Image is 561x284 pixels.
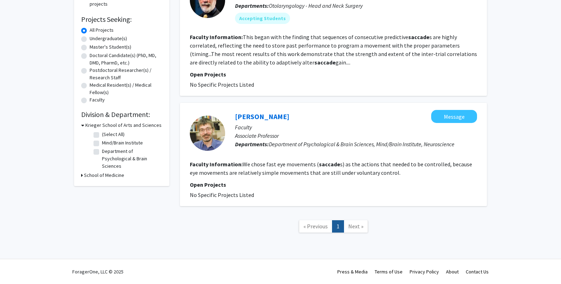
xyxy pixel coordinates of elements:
[81,15,162,24] h2: Projects Seeking:
[314,59,336,66] b: saccade
[102,131,125,138] label: (Select All)
[375,268,403,275] a: Terms of Use
[431,110,477,123] button: Message Veit Stuphorn
[90,26,114,34] label: All Projects
[269,2,363,9] span: Otolaryngology - Head and Neck Surgery
[344,220,368,233] a: Next Page
[332,220,344,233] a: 1
[235,112,289,121] a: [PERSON_NAME]
[410,268,439,275] a: Privacy Policy
[90,67,162,81] label: Postdoctoral Researcher(s) / Research Staff
[180,213,487,242] nav: Page navigation
[90,43,131,51] label: Master's Student(s)
[72,259,123,284] div: ForagerOne, LLC © 2025
[102,139,143,147] label: Mind/Brain Institute
[190,81,254,88] span: No Specific Projects Listed
[84,172,124,179] h3: School of Medicine
[190,161,472,176] fg-read-more: We chose fast eye movements ( s) as the actions that needed to be controlled, because eye movemen...
[85,122,162,129] h3: Krieger School of Arts and Sciences
[90,52,162,67] label: Doctoral Candidate(s) (PhD, MD, DMD, PharmD, etc.)
[303,223,328,230] span: « Previous
[235,131,477,140] p: Associate Professor
[348,223,363,230] span: Next »
[190,33,243,41] b: Faculty Information:
[190,33,477,66] fg-read-more: This began with the finding that sequences of consecutive predictive s are highly correlated, ref...
[190,180,477,189] p: Open Projects
[190,191,254,198] span: No Specific Projects Listed
[5,252,30,279] iframe: Chat
[299,220,332,233] a: Previous Page
[269,141,454,148] span: Department of Psychological & Brain Sciences, Mind/Brain Institute, Neuroscience
[235,141,269,148] b: Departments:
[235,2,269,9] b: Departments:
[190,70,477,79] p: Open Projects
[81,110,162,119] h2: Division & Department:
[190,161,243,168] b: Faculty Information:
[446,268,459,275] a: About
[235,13,290,24] mat-chip: Accepting Students
[90,81,162,96] label: Medical Resident(s) / Medical Fellow(s)
[319,161,340,168] b: saccade
[102,148,161,170] label: Department of Psychological & Brain Sciences
[235,123,477,131] p: Faculty
[90,35,127,42] label: Undergraduate(s)
[337,268,368,275] a: Press & Media
[408,33,429,41] b: saccade
[466,268,489,275] a: Contact Us
[90,96,105,104] label: Faculty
